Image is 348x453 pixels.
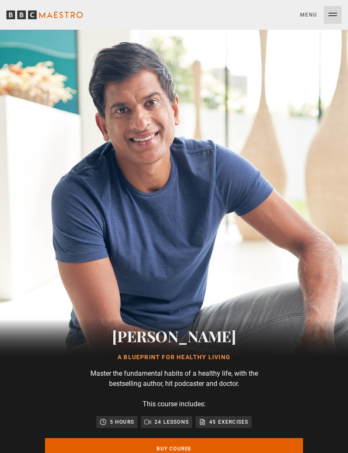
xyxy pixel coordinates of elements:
h1: A Blueprint for Healthy Living [45,353,303,362]
p: This course includes: [89,399,259,409]
button: Toggle navigation [300,6,342,24]
p: Master the fundamental habits of a healthy life, with the bestselling author, hit podcaster and d... [89,369,259,389]
svg: BBC Maestro [6,8,83,21]
h2: [PERSON_NAME] [45,325,303,346]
